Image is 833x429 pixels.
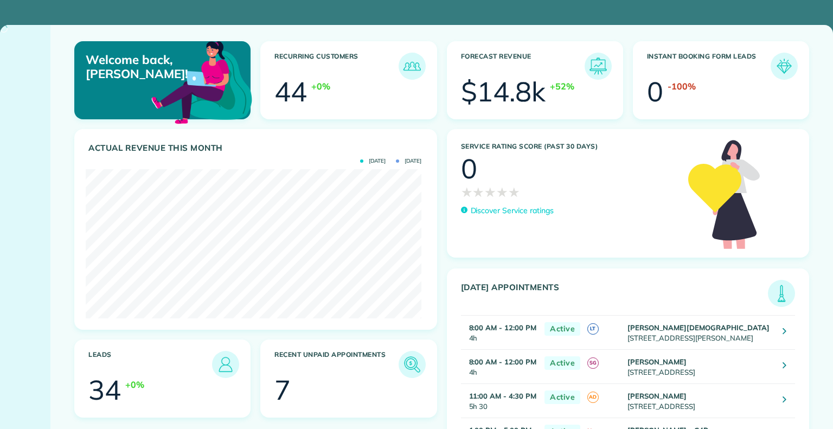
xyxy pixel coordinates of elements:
[627,392,687,400] strong: [PERSON_NAME]
[461,53,585,80] h3: Forecast Revenue
[627,357,687,366] strong: [PERSON_NAME]
[627,323,770,332] strong: [PERSON_NAME][DEMOGRAPHIC_DATA]
[461,205,554,216] a: Discover Service ratings
[401,55,423,77] img: icon_recurring_customers-cf858462ba22bcd05b5a5880d41d6543d210077de5bb9ebc9590e49fd87d84ed.png
[550,80,574,93] div: +52%
[508,182,520,202] span: ★
[544,390,580,404] span: Active
[773,55,795,77] img: icon_form_leads-04211a6a04a5b2264e4ee56bc0799ec3eb69b7e499cbb523a139df1d13a81ae0.png
[461,349,540,383] td: 4h
[461,315,540,349] td: 4h
[469,323,536,332] strong: 8:00 AM - 12:00 PM
[461,182,473,202] span: ★
[88,143,426,153] h3: Actual Revenue this month
[484,182,496,202] span: ★
[149,29,254,134] img: dashboard_welcome-42a62b7d889689a78055ac9021e634bf52bae3f8056760290aed330b23ab8690.png
[496,182,508,202] span: ★
[461,283,768,307] h3: [DATE] Appointments
[625,349,775,383] td: [STREET_ADDRESS]
[647,53,771,80] h3: Instant Booking Form Leads
[625,315,775,349] td: [STREET_ADDRESS][PERSON_NAME]
[647,78,663,105] div: 0
[360,158,386,164] span: [DATE]
[88,376,121,404] div: 34
[274,351,398,378] h3: Recent unpaid appointments
[587,357,599,369] span: SG
[471,205,554,216] p: Discover Service ratings
[469,357,536,366] strong: 8:00 AM - 12:00 PM
[274,53,398,80] h3: Recurring Customers
[469,392,536,400] strong: 11:00 AM - 4:30 PM
[544,356,580,370] span: Active
[88,351,212,378] h3: Leads
[311,80,330,93] div: +0%
[461,143,677,150] h3: Service Rating score (past 30 days)
[587,392,599,403] span: AD
[587,55,609,77] img: icon_forecast_revenue-8c13a41c7ed35a8dcfafea3cbb826a0462acb37728057bba2d056411b612bbbe.png
[461,78,546,105] div: $14.8k
[86,53,193,81] p: Welcome back, [PERSON_NAME]!
[668,80,696,93] div: -100%
[544,322,580,336] span: Active
[396,158,421,164] span: [DATE]
[461,383,540,418] td: 5h 30
[401,354,423,375] img: icon_unpaid_appointments-47b8ce3997adf2238b356f14209ab4cced10bd1f174958f3ca8f1d0dd7fffeee.png
[461,155,477,182] div: 0
[274,78,307,105] div: 44
[215,354,236,375] img: icon_leads-1bed01f49abd5b7fead27621c3d59655bb73ed531f8eeb49469d10e621d6b896.png
[125,378,144,391] div: +0%
[274,376,291,404] div: 7
[472,182,484,202] span: ★
[587,323,599,335] span: LT
[625,383,775,418] td: [STREET_ADDRESS]
[771,283,792,304] img: icon_todays_appointments-901f7ab196bb0bea1936b74009e4eb5ffbc2d2711fa7634e0d609ed5ef32b18b.png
